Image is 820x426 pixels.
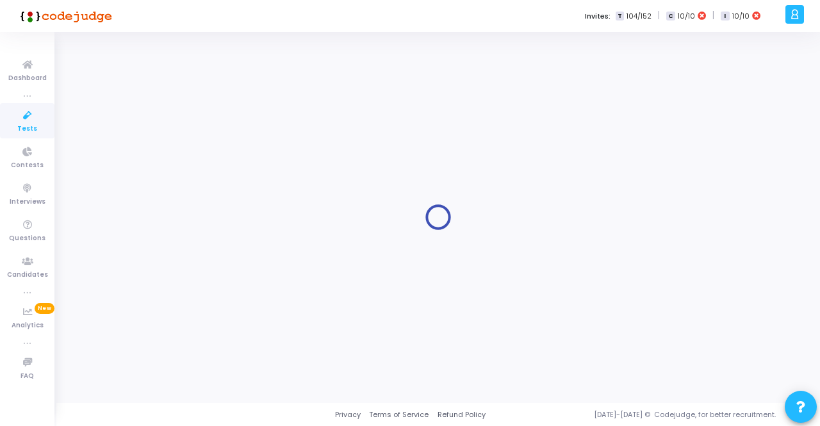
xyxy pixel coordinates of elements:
span: FAQ [20,371,34,382]
span: Interviews [10,197,45,208]
a: Refund Policy [438,409,486,420]
span: Tests [17,124,37,135]
a: Privacy [335,409,361,420]
span: New [35,303,54,314]
img: logo [16,3,112,29]
a: Terms of Service [369,409,429,420]
span: Questions [9,233,45,244]
span: 10/10 [732,11,750,22]
span: Contests [11,160,44,171]
span: | [712,9,714,22]
span: 10/10 [678,11,695,22]
span: I [721,12,729,21]
span: C [666,12,675,21]
label: Invites: [585,11,611,22]
div: [DATE]-[DATE] © Codejudge, for better recruitment. [486,409,804,420]
span: 104/152 [627,11,652,22]
span: | [658,9,660,22]
span: Dashboard [8,73,47,84]
span: T [616,12,624,21]
span: Analytics [12,320,44,331]
span: Candidates [7,270,48,281]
